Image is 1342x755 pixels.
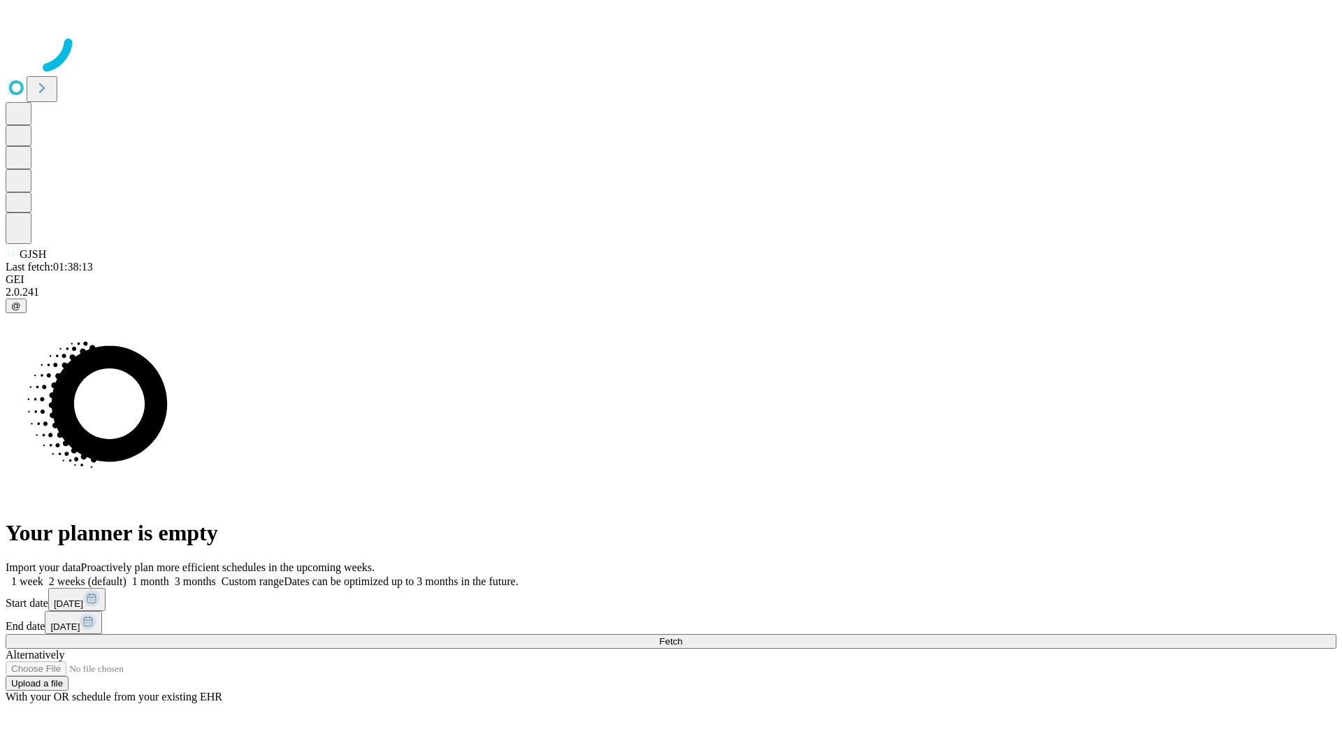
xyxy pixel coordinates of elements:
[6,561,81,573] span: Import your data
[222,575,284,587] span: Custom range
[48,588,106,611] button: [DATE]
[6,286,1336,299] div: 2.0.241
[6,634,1336,649] button: Fetch
[6,520,1336,546] h1: Your planner is empty
[81,561,375,573] span: Proactively plan more efficient schedules in the upcoming weeks.
[6,691,222,703] span: With your OR schedule from your existing EHR
[45,611,102,634] button: [DATE]
[6,273,1336,286] div: GEI
[49,575,127,587] span: 2 weeks (default)
[175,575,216,587] span: 3 months
[132,575,169,587] span: 1 month
[284,575,518,587] span: Dates can be optimized up to 3 months in the future.
[6,649,64,661] span: Alternatively
[6,676,68,691] button: Upload a file
[6,588,1336,611] div: Start date
[54,598,83,609] span: [DATE]
[659,636,682,647] span: Fetch
[11,575,43,587] span: 1 week
[20,248,46,260] span: GJSH
[6,261,93,273] span: Last fetch: 01:38:13
[11,301,21,311] span: @
[6,299,27,313] button: @
[6,611,1336,634] div: End date
[50,621,80,632] span: [DATE]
